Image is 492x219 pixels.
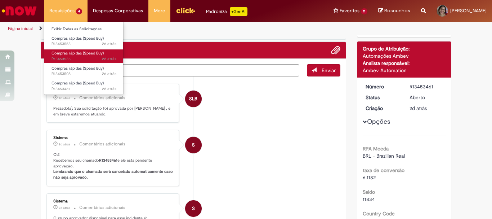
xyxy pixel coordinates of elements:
span: Favoritos [340,7,359,14]
div: Sistema [53,136,173,140]
button: Enviar [307,64,340,76]
span: 11834 [363,196,375,202]
small: Comentários adicionais [79,95,125,101]
a: Aberto R13453461 : Compras rápidas (Speed Buy) [44,79,124,93]
time: 29/08/2025 10:01:51 [59,96,70,100]
div: R13453461 [410,83,443,90]
div: System [185,200,202,217]
span: [PERSON_NAME] [450,8,487,14]
a: Página inicial [8,26,33,31]
time: 27/08/2025 16:12:03 [59,206,70,210]
div: Automações Ambev [363,52,446,60]
div: Analista responsável: [363,60,446,67]
b: Saldo [363,189,375,195]
div: Aberto [410,94,443,101]
div: Sandro Luiz Batista Pires [185,91,202,107]
b: R13453461 [99,158,117,163]
a: Aberto R13453535 : Compras rápidas (Speed Buy) [44,49,124,63]
span: R13453553 [52,41,116,47]
div: Padroniza [206,7,247,16]
a: Aberto R13453508 : Compras rápidas (Speed Buy) [44,65,124,78]
span: Compras rápidas (Speed Buy) [52,51,104,56]
span: 2d atrás [102,86,116,92]
a: Rascunhos [378,8,410,14]
time: 27/08/2025 16:25:13 [102,41,116,47]
span: Rascunhos [384,7,410,14]
div: 27/08/2025 16:11:55 [410,105,443,112]
ul: Requisições [44,22,124,95]
span: 11 [361,8,367,14]
span: R13453535 [52,56,116,62]
div: System [185,137,202,153]
span: Despesas Corporativas [93,7,143,14]
span: 2d atrás [59,142,70,146]
a: Aberto R13453553 : Compras rápidas (Speed Buy) [44,35,124,48]
dt: Número [360,83,404,90]
time: 27/08/2025 16:22:20 [102,56,116,62]
span: 2d atrás [59,206,70,210]
ul: Trilhas de página [5,22,323,35]
div: Ambev Automation [363,67,446,74]
div: Sistema [53,199,173,203]
dt: Criação [360,105,404,112]
span: 2d atrás [102,56,116,62]
span: 2d atrás [102,41,116,47]
time: 27/08/2025 16:18:57 [102,71,116,76]
a: Exibir Todas as Solicitações [44,25,124,33]
p: Olá! Recebemos seu chamado e ele esta pendente aprovação. [53,152,173,180]
span: S [192,200,195,217]
b: Lembrando que o chamado será cancelado automaticamente caso não seja aprovado. [53,169,174,180]
b: taxa de conversão [363,167,404,174]
span: BRL - Brazilian Real [363,153,405,159]
time: 27/08/2025 16:11:55 [410,105,427,111]
img: click_logo_yellow_360x200.png [176,5,195,16]
p: +GenAi [230,7,247,16]
span: 2d atrás [102,71,116,76]
span: SLB [189,90,197,108]
span: 4h atrás [59,96,70,100]
p: Prezado(a), Sua solicitação foi aprovada por [PERSON_NAME] , e em breve estaremos atuando. [53,106,173,117]
span: 2d atrás [410,105,427,111]
b: RPA Moeda [363,145,389,152]
span: 6.1182 [363,174,376,181]
div: Grupo de Atribuição: [363,45,446,52]
textarea: Digite sua mensagem aqui... [46,64,299,76]
span: Compras rápidas (Speed Buy) [52,66,104,71]
span: Compras rápidas (Speed Buy) [52,36,104,41]
span: Enviar [322,67,336,74]
span: 4 [76,8,82,14]
time: 27/08/2025 16:11:56 [102,86,116,92]
span: S [192,136,195,154]
span: R13453461 [52,86,116,92]
small: Comentários adicionais [79,205,125,211]
small: Comentários adicionais [79,141,125,147]
span: More [154,7,165,14]
span: R13453508 [52,71,116,77]
span: Compras rápidas (Speed Buy) [52,80,104,86]
time: 27/08/2025 16:12:07 [59,142,70,146]
button: Adicionar anexos [331,45,340,55]
img: ServiceNow [1,4,38,18]
span: Requisições [49,7,75,14]
dt: Status [360,94,404,101]
b: Country Code [363,210,395,217]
